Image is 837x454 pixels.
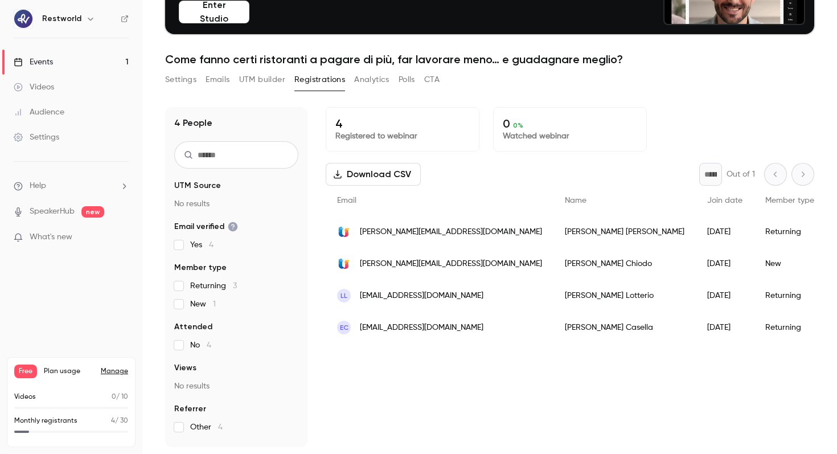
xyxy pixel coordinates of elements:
span: Referrer [174,403,206,415]
span: 4 [207,341,211,349]
span: 0 % [513,121,523,129]
span: 1 [213,300,216,308]
span: New [190,298,216,310]
img: teamsystem.com [337,225,351,239]
span: 4 [111,418,115,424]
button: Settings [165,71,196,89]
span: 4 [218,423,223,431]
div: Events [14,56,53,68]
div: [PERSON_NAME] Chiodo [553,248,696,280]
span: No [190,340,211,351]
div: Returning [754,280,826,312]
h6: Restworld [42,13,81,24]
span: [EMAIL_ADDRESS][DOMAIN_NAME] [360,290,483,302]
span: Join date [707,197,742,204]
div: Settings [14,132,59,143]
div: [DATE] [696,216,754,248]
div: [PERSON_NAME] Casella [553,312,696,343]
span: Views [174,362,196,374]
span: [PERSON_NAME][EMAIL_ADDRESS][DOMAIN_NAME] [360,258,542,270]
span: Returning [190,280,237,292]
div: [DATE] [696,248,754,280]
iframe: Noticeable Trigger [115,232,129,243]
span: Email verified [174,221,238,232]
button: UTM builder [239,71,285,89]
a: SpeakerHub [30,206,75,218]
p: Watched webinar [503,130,637,142]
a: Manage [101,367,128,376]
div: [PERSON_NAME] Lotterio [553,280,696,312]
p: Videos [14,392,36,402]
p: No results [174,198,298,210]
span: 3 [233,282,237,290]
section: facet-groups [174,180,298,433]
h1: Come fanno certi ristoranti a pagare di più, far lavorare meno… e guadagnare meglio? [165,52,814,66]
img: teamsystem.com [337,257,351,271]
span: Other [190,422,223,433]
span: 0 [112,394,116,400]
p: / 30 [111,416,128,426]
button: Polls [399,71,415,89]
span: Yes [190,239,214,251]
span: Name [565,197,586,204]
div: Returning [754,216,826,248]
h1: 4 People [174,116,212,130]
span: Free [14,365,37,378]
button: Emails [206,71,229,89]
span: Attended [174,321,212,333]
img: Restworld [14,10,32,28]
span: [EMAIL_ADDRESS][DOMAIN_NAME] [360,322,483,334]
button: CTA [424,71,440,89]
div: [DATE] [696,280,754,312]
button: Enter Studio [179,1,249,23]
div: New [754,248,826,280]
div: [PERSON_NAME] [PERSON_NAME] [553,216,696,248]
span: [PERSON_NAME][EMAIL_ADDRESS][DOMAIN_NAME] [360,226,542,238]
div: Audience [14,107,64,118]
button: Analytics [354,71,389,89]
span: Member type [765,197,814,204]
button: Registrations [294,71,345,89]
div: Returning [754,312,826,343]
p: Out of 1 [727,169,755,180]
p: No results [174,381,298,392]
p: Registered to webinar [335,130,470,142]
li: help-dropdown-opener [14,180,129,192]
span: LL [340,291,347,301]
div: Videos [14,81,54,93]
span: EC [340,322,348,333]
button: Download CSV [326,163,421,186]
span: 4 [209,241,214,249]
p: 4 [335,117,470,130]
span: What's new [30,231,72,243]
span: Plan usage [44,367,94,376]
p: 0 [503,117,637,130]
span: UTM Source [174,180,221,191]
span: new [81,206,104,218]
p: / 10 [112,392,128,402]
span: Email [337,197,356,204]
div: [DATE] [696,312,754,343]
p: Monthly registrants [14,416,77,426]
span: Member type [174,262,227,273]
span: Help [30,180,46,192]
